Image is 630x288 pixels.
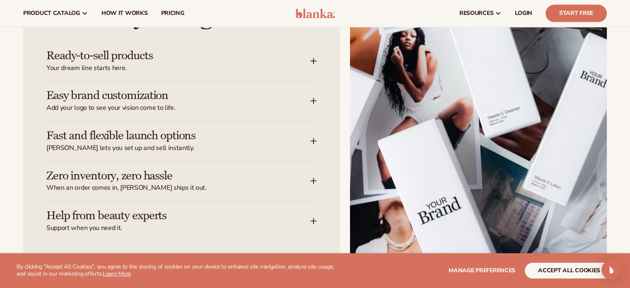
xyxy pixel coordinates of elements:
[46,144,310,152] span: [PERSON_NAME] lets you set up and sell instantly.
[601,260,621,280] div: Open Intercom Messenger
[17,264,343,278] p: By clicking "Accept All Cookies", you agree to the storing of cookies on your device to enhance s...
[161,10,184,17] span: pricing
[103,270,131,278] a: Learn More
[46,169,285,182] h3: Zero inventory, zero hassle
[46,129,285,142] h3: Fast and flexible launch options
[46,49,285,62] h3: Ready-to-sell products
[449,266,515,274] span: Manage preferences
[525,263,613,278] button: accept all cookies
[23,10,80,17] span: product catalog
[46,184,310,192] span: When an order comes in, [PERSON_NAME] ships it out.
[46,89,285,102] h3: Easy brand customization
[459,10,493,17] span: resources
[546,5,607,22] a: Start Free
[46,64,310,73] span: Your dream line starts here.
[449,263,515,278] button: Manage preferences
[101,10,148,17] span: How It Works
[295,8,335,18] img: logo
[515,10,532,17] span: LOGIN
[46,224,310,232] span: Support when you need it.
[46,209,285,222] h3: Help from beauty experts
[46,104,310,112] span: Add your logo to see your vision come to life.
